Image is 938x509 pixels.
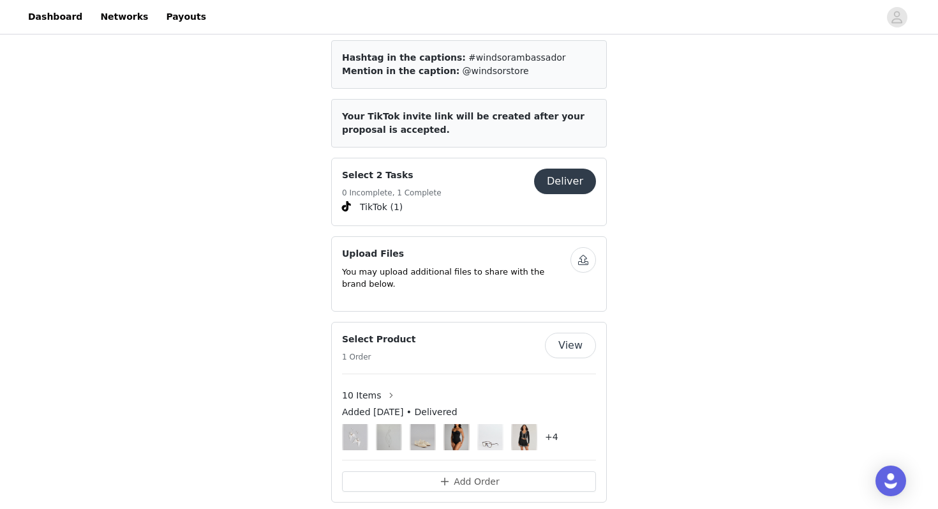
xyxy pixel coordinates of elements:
h4: Select Product [342,333,416,346]
img: Image Background Blur [511,421,537,453]
div: Select Product [331,322,607,503]
img: Image Background Blur [477,421,503,453]
img: Soft Steps Sheer Mesh Ballet Flats [411,424,434,450]
a: Dashboard [20,3,90,31]
a: Payouts [158,3,214,31]
h4: +4 [545,430,558,444]
h4: Select 2 Tasks [342,169,442,182]
h4: Upload Files [342,247,570,261]
span: #windsorambassador [468,52,566,63]
img: Power Hourglass Waist Corset [445,424,468,450]
span: Your TikTok invite link will be created after your proposal is accepted. [342,111,584,135]
span: 10 Items [342,389,381,402]
p: You may upload additional files to share with the brand below. [342,266,570,291]
img: Image Background Blur [342,421,368,453]
img: Preppy Please Striped Button Crop Sweater [512,424,535,450]
div: avatar [891,7,903,27]
span: @windsorstore [463,66,529,76]
div: Open Intercom Messenger [875,466,906,496]
img: Image Background Blur [376,421,402,453]
a: Networks [93,3,156,31]
h5: 1 Order [342,351,416,363]
img: Busy Cutie Square Blue Light Glasses [479,424,502,450]
img: Just Perfect Three-Pack Stud Earrings Set [343,424,366,450]
span: TikTok (1) [360,201,403,214]
img: Showcase Faith Pendant Layered Necklace [377,424,400,450]
span: Added [DATE] • Delivered [342,406,458,419]
button: Add Order [342,471,596,492]
span: Hashtag in the captions: [342,52,466,63]
div: Select 2 Tasks [331,158,607,226]
img: Image Background Blur [410,421,436,453]
button: View [545,333,596,358]
span: Mention in the caption: [342,66,459,76]
button: Deliver [534,169,596,194]
img: Image Background Blur [443,421,470,453]
h5: 0 Incomplete, 1 Complete [342,187,442,199]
